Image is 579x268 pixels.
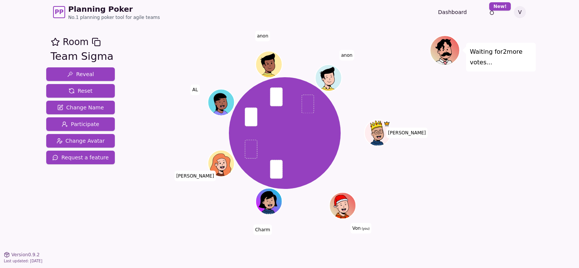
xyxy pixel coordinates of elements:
div: Team Sigma [51,49,114,64]
span: Click to change your name [255,31,270,41]
span: Change Avatar [56,137,105,145]
p: Waiting for 2 more votes... [470,47,532,68]
a: PPPlanning PokerNo.1 planning poker tool for agile teams [53,4,160,20]
span: (you) [361,227,370,231]
button: New! [485,5,499,19]
span: Click to change your name [174,171,216,181]
span: Click to change your name [351,223,372,234]
button: Add as favourite [51,35,60,49]
div: New! [489,2,511,11]
button: Version0.9.2 [4,252,40,258]
button: Reset [46,84,115,98]
button: Request a feature [46,151,115,164]
span: Participate [62,120,99,128]
span: Reveal [67,70,94,78]
button: V [514,6,526,18]
span: PP [55,8,63,17]
span: No.1 planning poker tool for agile teams [68,14,160,20]
button: Reveal [46,67,115,81]
span: Version 0.9.2 [11,252,40,258]
span: Reset [69,87,92,95]
span: Click to change your name [339,50,354,61]
span: Click to change your name [386,128,428,138]
span: Click to change your name [191,84,200,95]
button: Change Avatar [46,134,115,148]
button: Participate [46,117,115,131]
span: Click to change your name [253,224,272,235]
span: Change Name [57,104,104,111]
span: Last updated: [DATE] [4,259,42,263]
span: Room [63,35,89,49]
span: Request a feature [52,154,109,161]
button: Change Name [46,101,115,114]
span: Planning Poker [68,4,160,14]
a: Dashboard [438,8,467,16]
button: Click to change your avatar [330,193,355,218]
span: Ken is the host [384,120,391,127]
